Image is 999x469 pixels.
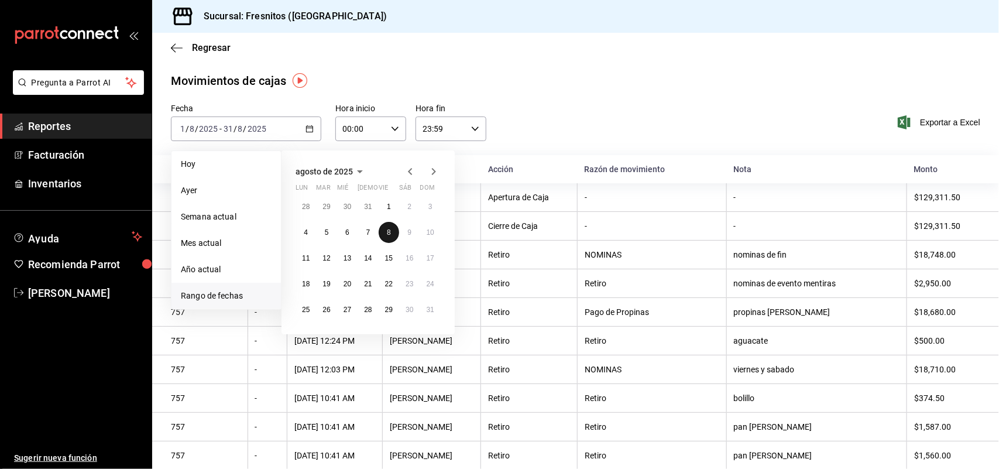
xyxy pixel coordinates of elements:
[325,228,329,237] abbr: 5 de agosto de 2025
[364,280,372,288] abbr: 21 de agosto de 2025
[171,336,241,345] div: 757
[406,306,413,314] abbr: 30 de agosto de 2025
[171,422,241,432] div: 757
[733,165,900,174] div: Nota
[585,250,719,259] div: NOMINAS
[914,365,980,374] div: $18,710.00
[296,167,353,176] span: agosto de 2025
[255,336,280,345] div: -
[399,196,420,217] button: 2 de agosto de 2025
[238,124,243,133] input: --
[488,250,569,259] div: Retiro
[488,307,569,317] div: Retiro
[585,393,719,403] div: Retiro
[302,280,310,288] abbr: 18 de agosto de 2025
[420,299,441,320] button: 31 de agosto de 2025
[379,222,399,243] button: 8 de agosto de 2025
[488,193,569,202] div: Apertura de Caja
[427,254,434,262] abbr: 17 de agosto de 2025
[585,365,719,374] div: NOMINAS
[420,248,441,269] button: 17 de agosto de 2025
[585,193,719,202] div: -
[420,222,441,243] button: 10 de agosto de 2025
[914,250,980,259] div: $18,748.00
[399,184,411,196] abbr: sábado
[171,42,231,53] button: Regresar
[316,273,337,295] button: 19 de agosto de 2025
[219,124,222,133] span: -
[584,165,719,174] div: Razón de movimiento
[302,203,310,211] abbr: 28 de julio de 2025
[914,422,980,432] div: $1,587.00
[407,228,411,237] abbr: 9 de agosto de 2025
[294,393,375,403] div: [DATE] 10:41 AM
[171,451,241,460] div: 757
[488,279,569,288] div: Retiro
[399,222,420,243] button: 9 de agosto de 2025
[416,105,486,113] label: Hora fin
[13,70,144,95] button: Pregunta a Parrot AI
[390,393,473,403] div: [PERSON_NAME]
[734,365,900,374] div: viernes y sabado
[180,124,186,133] input: --
[171,105,321,113] label: Fecha
[171,307,241,317] div: 757
[294,336,375,345] div: [DATE] 12:24 PM
[734,393,900,403] div: bolillo
[585,336,719,345] div: Retiro
[427,280,434,288] abbr: 24 de agosto de 2025
[385,306,393,314] abbr: 29 de agosto de 2025
[322,306,330,314] abbr: 26 de agosto de 2025
[385,254,393,262] abbr: 15 de agosto de 2025
[358,196,378,217] button: 31 de julio de 2025
[181,211,272,223] span: Semana actual
[322,280,330,288] abbr: 19 de agosto de 2025
[28,118,142,134] span: Reportes
[488,422,569,432] div: Retiro
[304,228,308,237] abbr: 4 de agosto de 2025
[344,203,351,211] abbr: 30 de julio de 2025
[390,422,473,432] div: [PERSON_NAME]
[296,248,316,269] button: 11 de agosto de 2025
[243,124,247,133] span: /
[8,85,144,97] a: Pregunta a Parrot AI
[900,115,980,129] button: Exportar a Excel
[734,307,900,317] div: propinas [PERSON_NAME]
[192,42,231,53] span: Regresar
[914,165,980,174] div: Monto
[406,254,413,262] abbr: 16 de agosto de 2025
[379,299,399,320] button: 29 de agosto de 2025
[585,422,719,432] div: Retiro
[337,248,358,269] button: 13 de agosto de 2025
[488,336,569,345] div: Retiro
[335,105,406,113] label: Hora inicio
[734,336,900,345] div: aguacate
[32,77,126,89] span: Pregunta a Parrot AI
[345,228,349,237] abbr: 6 de agosto de 2025
[420,273,441,295] button: 24 de agosto de 2025
[344,306,351,314] abbr: 27 de agosto de 2025
[488,165,570,174] div: Acción
[294,365,375,374] div: [DATE] 12:03 PM
[337,184,348,196] abbr: miércoles
[337,299,358,320] button: 27 de agosto de 2025
[390,451,473,460] div: [PERSON_NAME]
[293,73,307,88] button: Tooltip marker
[399,299,420,320] button: 30 de agosto de 2025
[316,184,330,196] abbr: martes
[358,184,427,196] abbr: jueves
[344,254,351,262] abbr: 13 de agosto de 2025
[420,196,441,217] button: 3 de agosto de 2025
[255,451,280,460] div: -
[302,306,310,314] abbr: 25 de agosto de 2025
[585,307,719,317] div: Pago de Propinas
[358,222,378,243] button: 7 de agosto de 2025
[914,451,980,460] div: $1,560.00
[914,221,980,231] div: $129,311.50
[385,280,393,288] abbr: 22 de agosto de 2025
[488,221,569,231] div: Cierre de Caja
[195,124,198,133] span: /
[337,273,358,295] button: 20 de agosto de 2025
[255,393,280,403] div: -
[734,221,900,231] div: -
